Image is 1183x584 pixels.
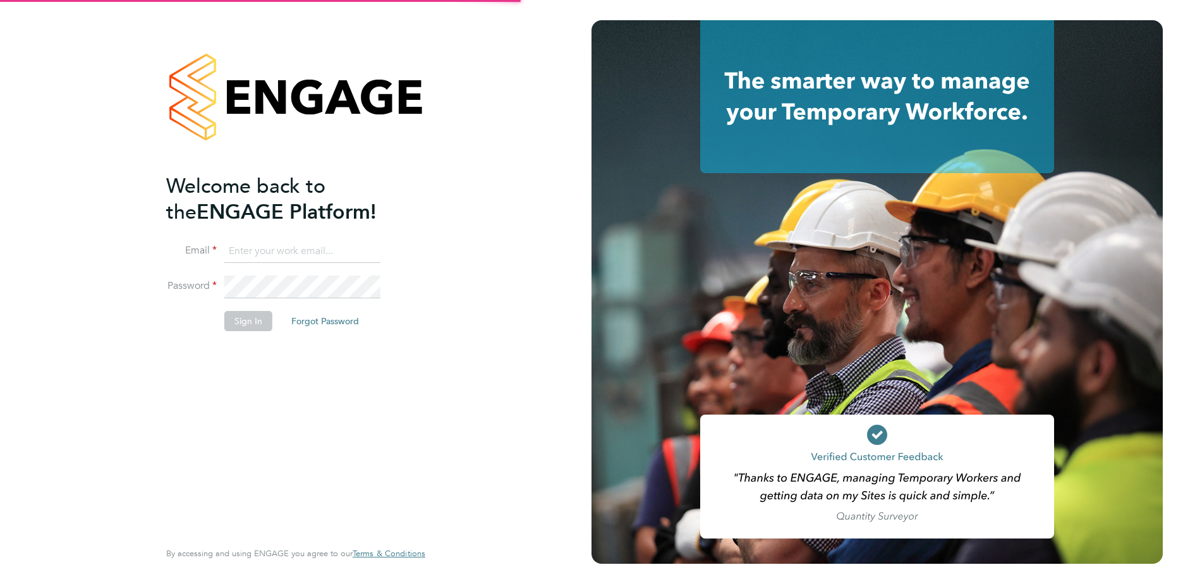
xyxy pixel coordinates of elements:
a: Terms & Conditions [353,549,425,559]
h2: ENGAGE Platform! [166,173,413,225]
span: Welcome back to the [166,174,325,224]
button: Forgot Password [281,311,369,331]
input: Enter your work email... [224,240,380,263]
label: Password [166,279,217,293]
span: By accessing and using ENGAGE you agree to our [166,548,425,559]
span: Terms & Conditions [353,548,425,559]
label: Email [166,244,217,257]
button: Sign In [224,311,272,331]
